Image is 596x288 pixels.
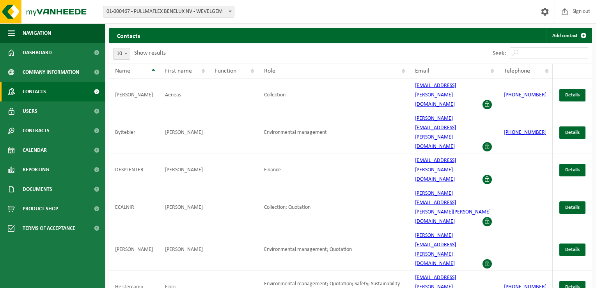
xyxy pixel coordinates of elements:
[134,50,166,56] label: Show results
[114,48,130,59] span: 10
[565,205,580,210] span: Details
[559,201,585,214] a: Details
[23,82,46,101] span: Contacts
[559,126,585,139] a: Details
[504,68,530,74] span: Telephone
[109,111,159,153] td: Byttebier
[559,244,585,256] a: Details
[415,68,429,74] span: Email
[23,23,51,43] span: Navigation
[109,28,148,43] h2: Contacts
[109,78,159,111] td: [PERSON_NAME]
[565,92,580,98] span: Details
[23,140,47,160] span: Calendar
[103,6,234,18] span: 01-000467 - PULLMAFLEX BENELUX NV - WEVELGEM
[23,199,58,219] span: Product Shop
[264,68,275,74] span: Role
[23,219,75,238] span: Terms of acceptance
[415,116,456,149] a: [PERSON_NAME][EMAIL_ADDRESS][PERSON_NAME][DOMAIN_NAME]
[115,68,130,74] span: Name
[415,83,456,107] a: [EMAIL_ADDRESS][PERSON_NAME][DOMAIN_NAME]
[159,186,209,228] td: [PERSON_NAME]
[258,78,409,111] td: Collection
[23,160,49,180] span: Reporting
[23,101,37,121] span: Users
[258,228,409,270] td: Environmental management; Quotation
[159,78,209,111] td: Aeneas
[23,180,52,199] span: Documents
[504,130,546,135] a: [PHONE_NUMBER]
[258,111,409,153] td: Environmental management
[23,43,52,62] span: Dashboard
[552,33,578,38] font: Add contact
[23,62,79,82] span: Company information
[546,28,591,43] a: Add contact
[113,48,130,60] span: 10
[493,50,506,57] label: Seek:
[103,6,234,17] span: 01-000467 - PULLMAFLEX BENELUX NV - WEVELGEM
[559,89,585,101] a: Details
[159,228,209,270] td: [PERSON_NAME]
[109,153,159,186] td: DESPLENTER
[565,167,580,172] span: Details
[415,158,456,182] a: [EMAIL_ADDRESS][PERSON_NAME][DOMAIN_NAME]
[565,130,580,135] span: Details
[559,164,585,176] a: Details
[258,186,409,228] td: Collection; Quotation
[504,92,546,98] a: [PHONE_NUMBER]
[23,121,50,140] span: Contracts
[415,190,491,224] a: [PERSON_NAME][EMAIL_ADDRESS][PERSON_NAME][PERSON_NAME][DOMAIN_NAME]
[159,111,209,153] td: [PERSON_NAME]
[109,186,159,228] td: ECALNIR
[415,233,456,267] a: [PERSON_NAME][EMAIL_ADDRESS][PERSON_NAME][DOMAIN_NAME]
[109,228,159,270] td: [PERSON_NAME]
[165,68,192,74] span: First name
[159,153,209,186] td: [PERSON_NAME]
[215,68,236,74] span: Function
[258,153,409,186] td: Finance
[565,247,580,252] span: Details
